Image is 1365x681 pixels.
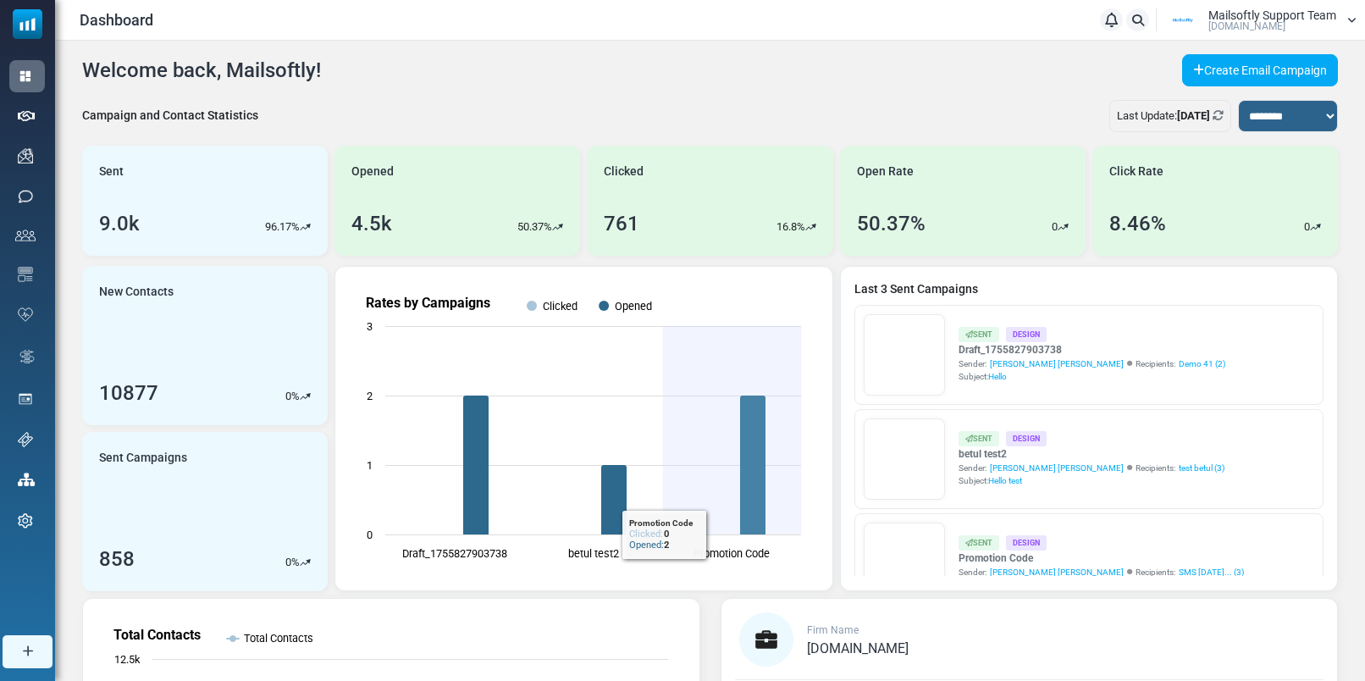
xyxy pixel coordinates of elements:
[285,388,311,405] div: %
[807,624,859,636] span: Firm Name
[959,462,1224,474] div: Sender: Recipients:
[99,283,174,301] span: New Contacts
[1304,219,1310,235] p: 0
[1213,109,1224,122] a: Refresh Stats
[114,653,141,666] text: 12.5k
[82,58,321,83] h4: Welcome back, Mailsoftly!
[351,163,394,180] span: Opened
[1006,327,1047,341] div: Design
[285,554,291,571] p: 0
[959,357,1225,370] div: Sender: Recipients:
[1052,219,1058,235] p: 0
[1182,54,1338,86] a: Create Email Campaign
[351,208,392,239] div: 4.5k
[1006,431,1047,446] div: Design
[99,163,124,180] span: Sent
[959,446,1224,462] a: betul test2
[18,148,33,163] img: campaigns-icon.png
[18,513,33,529] img: settings-icon.svg
[959,327,999,341] div: Sent
[854,280,1324,298] a: Last 3 Sent Campaigns
[99,208,140,239] div: 9.0k
[1109,208,1166,239] div: 8.46%
[367,529,373,541] text: 0
[990,462,1124,474] span: [PERSON_NAME] [PERSON_NAME]
[1179,566,1244,579] a: SMS [DATE]... (3)
[82,107,258,125] div: Campaign and Contact Statistics
[1109,100,1231,132] div: Last Update:
[18,189,33,204] img: sms-icon.png
[18,347,36,367] img: workflow.svg
[1177,109,1210,122] b: [DATE]
[857,208,926,239] div: 50.37%
[1006,535,1047,550] div: Design
[1162,8,1204,33] img: User Logo
[1109,163,1163,180] span: Click Rate
[1208,9,1336,21] span: Mailsoftly Support Team
[988,476,1022,485] span: Hello test
[367,459,373,472] text: 1
[988,372,1007,381] span: Hello
[568,547,619,560] text: betul test2
[604,208,639,239] div: 761
[18,267,33,282] img: email-templates-icon.svg
[959,342,1225,357] a: Draft_1755827903738
[604,163,644,180] span: Clicked
[366,295,490,311] text: Rates by Campaigns
[15,230,36,241] img: contacts-icon.svg
[367,390,373,402] text: 2
[1208,21,1285,31] span: [DOMAIN_NAME]
[285,388,291,405] p: 0
[18,307,33,321] img: domain-health-icon.svg
[959,370,1225,383] div: Subject:
[402,547,507,560] text: Draft_1755827903738
[959,566,1244,579] div: Sender: Recipients:
[615,300,652,313] text: Opened
[959,474,1224,487] div: Subject:
[367,320,373,333] text: 3
[80,8,153,31] span: Dashboard
[990,566,1124,579] span: [PERSON_NAME] [PERSON_NAME]
[113,627,201,643] text: Total Contacts
[959,551,1244,566] a: Promotion Code
[244,632,313,645] text: Total Contacts
[99,449,187,467] span: Sent Campaigns
[990,357,1124,370] span: [PERSON_NAME] [PERSON_NAME]
[13,9,42,39] img: mailsoftly_icon_blue_white.svg
[82,266,328,425] a: New Contacts 10877 0%
[807,642,909,656] a: [DOMAIN_NAME]
[1179,357,1225,370] a: Demo 41 (2)
[18,69,33,84] img: dashboard-icon-active.svg
[776,219,805,235] p: 16.8%
[694,547,770,560] text: Promotion Code
[265,219,300,235] p: 96.17%
[807,640,909,656] span: [DOMAIN_NAME]
[517,219,552,235] p: 50.37%
[99,544,135,574] div: 858
[18,391,33,407] img: landing_pages.svg
[285,554,311,571] div: %
[959,431,999,446] div: Sent
[857,163,914,180] span: Open Rate
[18,432,33,447] img: support-icon.svg
[1162,8,1357,33] a: User Logo Mailsoftly Support Team [DOMAIN_NAME]
[959,535,999,550] div: Sent
[543,300,577,313] text: Clicked
[1179,462,1224,474] a: test betul (3)
[349,280,818,577] svg: Rates by Campaigns
[99,378,158,408] div: 10877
